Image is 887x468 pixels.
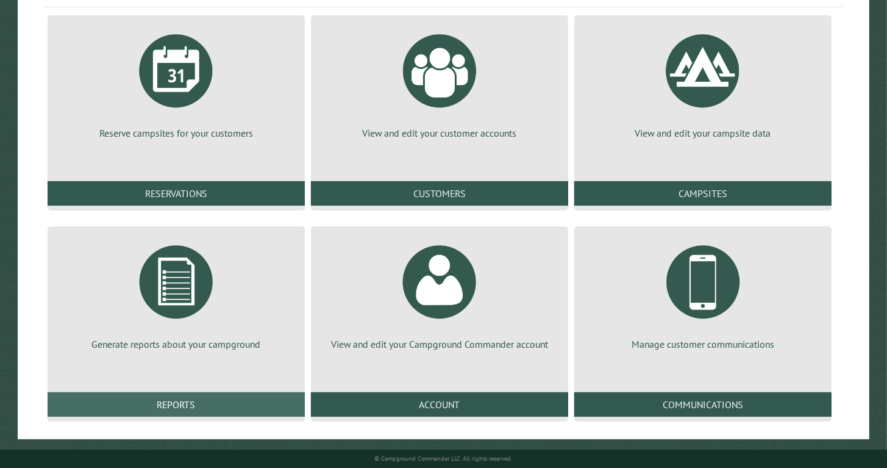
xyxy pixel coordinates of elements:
[326,126,554,140] p: View and edit your customer accounts
[374,455,512,463] small: © Campground Commander LLC. All rights reserved.
[326,25,554,140] a: View and edit your customer accounts
[62,126,290,140] p: Reserve campsites for your customers
[48,392,305,417] a: Reports
[48,181,305,206] a: Reservations
[62,236,290,351] a: Generate reports about your campground
[311,392,568,417] a: Account
[589,126,817,140] p: View and edit your campsite data
[62,337,290,351] p: Generate reports about your campground
[589,337,817,351] p: Manage customer communications
[326,236,554,351] a: View and edit your Campground Commander account
[589,236,817,351] a: Manage customer communications
[326,337,554,351] p: View and edit your Campground Commander account
[589,25,817,140] a: View and edit your campsite data
[311,181,568,206] a: Customers
[574,181,832,206] a: Campsites
[62,25,290,140] a: Reserve campsites for your customers
[574,392,832,417] a: Communications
